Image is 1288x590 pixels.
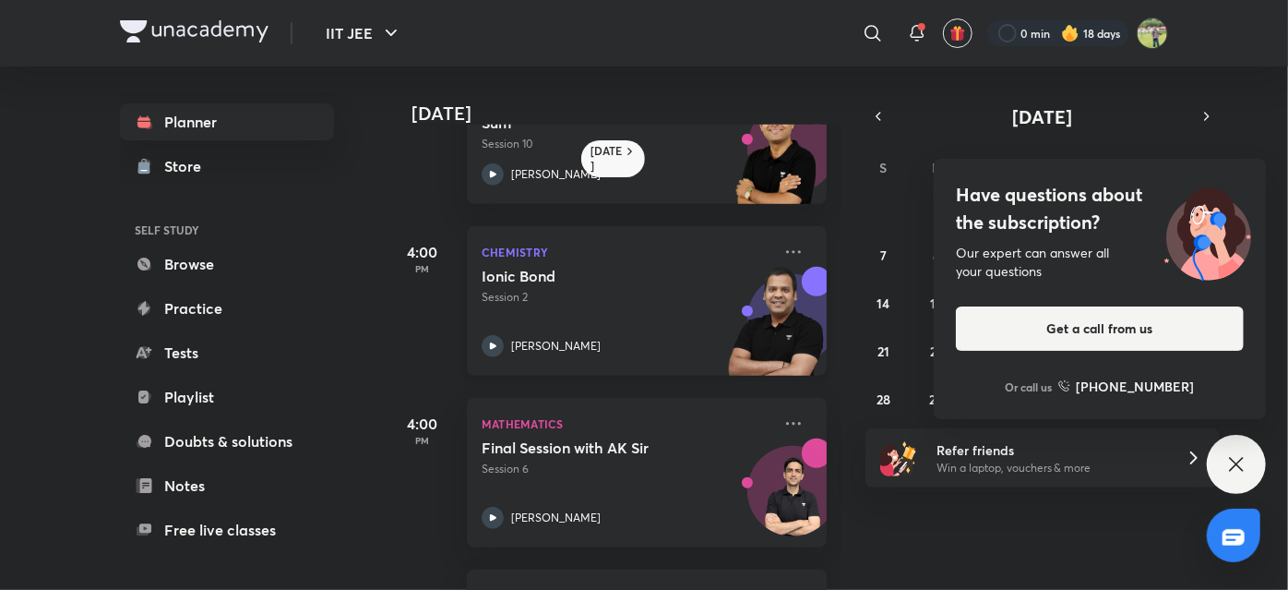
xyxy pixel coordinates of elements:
[482,267,711,285] h5: Ionic Bond
[1077,377,1195,396] h6: [PHONE_NUMBER]
[120,148,334,185] a: Store
[164,155,212,177] div: Store
[120,246,334,283] a: Browse
[748,456,837,545] img: Avatar
[386,413,459,435] h5: 4:00
[1137,18,1168,49] img: KRISH JINDAL
[936,460,1163,476] p: Win a laptop, vouchers & more
[482,413,771,435] p: Mathematics
[1013,104,1073,129] span: [DATE]
[386,263,459,274] p: PM
[869,384,899,414] button: September 28, 2025
[956,307,1244,351] button: Get a call from us
[120,512,334,548] a: Free live classes
[932,159,943,176] abbr: Monday
[877,343,889,360] abbr: September 21, 2025
[922,240,951,270] button: September 8, 2025
[120,467,334,504] a: Notes
[956,181,1244,236] h4: Have questions about the subscription?
[725,95,827,223] img: unacademy
[949,25,966,42] img: avatar
[120,214,334,246] h6: SELF STUDY
[1061,24,1079,42] img: streak
[482,439,711,457] h5: Final Session with AK Sir
[943,18,972,48] button: avatar
[411,102,845,125] h4: [DATE]
[120,290,334,327] a: Practice
[120,334,334,371] a: Tests
[891,103,1194,129] button: [DATE]
[120,379,334,415] a: Playlist
[869,240,899,270] button: September 7, 2025
[511,338,601,355] p: [PERSON_NAME]
[511,166,601,183] p: [PERSON_NAME]
[482,136,771,152] p: Session 10
[877,295,890,312] abbr: September 14, 2025
[386,435,459,446] p: PM
[590,144,623,174] h6: [DATE]
[482,289,771,306] p: Session 2
[880,247,887,264] abbr: September 7, 2025
[120,20,268,47] a: Company Logo
[880,159,888,176] abbr: Sunday
[922,384,951,414] button: September 29, 2025
[511,510,601,526] p: [PERSON_NAME]
[1006,379,1053,395] p: Or call us
[936,440,1163,460] h6: Refer friends
[880,439,917,476] img: referral
[1150,181,1266,281] img: ttu_illustration_new.svg
[930,391,944,408] abbr: September 29, 2025
[386,241,459,263] h5: 4:00
[930,343,943,360] abbr: September 22, 2025
[120,20,268,42] img: Company Logo
[922,192,951,222] button: September 1, 2025
[930,295,943,312] abbr: September 15, 2025
[877,391,890,408] abbr: September 28, 2025
[120,103,334,140] a: Planner
[315,15,413,52] button: IIT JEE
[869,288,899,318] button: September 14, 2025
[869,336,899,366] button: September 21, 2025
[482,241,771,263] p: Chemistry
[1058,377,1195,396] a: [PHONE_NUMBER]
[482,461,771,477] p: Session 6
[956,244,1244,281] div: Our expert can answer all your questions
[725,267,827,394] img: unacademy
[922,336,951,366] button: September 22, 2025
[120,423,334,460] a: Doubts & solutions
[922,288,951,318] button: September 15, 2025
